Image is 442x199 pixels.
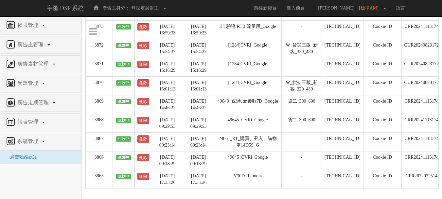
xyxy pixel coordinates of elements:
[116,62,131,67] span: 生效中
[137,135,149,143] a: 刪除
[363,20,401,39] td: Cookie ID
[137,98,149,105] a: 刪除
[152,58,183,76] td: [DATE] 15:16:29
[116,155,131,160] span: 生效中
[16,61,52,67] span: 廣告素材管理
[281,170,322,189] td: -
[137,117,149,124] a: 刪除
[281,20,322,39] td: -
[281,76,322,95] td: Ｗ_貨架三版_新客_320_480
[322,76,363,95] td: [TECHNICAL_ID]
[322,170,363,189] td: [TECHNICAL_ID]
[214,58,281,76] td: [1284]CVRI_Google
[5,20,76,31] a: 權限管理
[86,114,113,132] td: 3868
[214,95,281,114] td: 49649_踩過utm參數7D_Google
[322,151,363,170] td: [TECHNICAL_ID]
[363,170,401,189] td: Cookie ID
[183,114,214,132] td: [DATE] 09:29:53
[152,95,183,114] td: [DATE] 14:46:32
[363,114,401,132] td: Cookie ID
[183,39,214,58] td: [DATE] 15:54:37
[322,95,363,114] td: [TECHNICAL_ID]
[363,151,401,170] td: Cookie ID
[363,39,401,58] td: Cookie ID
[322,39,363,58] td: [TECHNICAL_ID]
[281,151,322,170] td: -
[281,95,322,114] td: 貨二_300_600
[137,42,149,49] a: 刪除
[281,58,322,76] td: -
[86,151,113,170] td: 3866
[152,170,183,189] td: [DATE] 17:33:26
[183,58,214,76] td: [DATE] 15:16:29
[214,151,281,170] td: 49645_CVRi_Google
[16,42,47,47] span: 廣告主管理
[315,6,358,10] span: [PERSON_NAME]
[86,58,113,76] td: 3871
[137,61,149,68] a: 刪除
[116,174,131,179] span: 生效中
[363,76,401,95] td: Cookie ID
[152,39,183,58] td: [DATE] 15:54:37
[16,22,42,28] span: 權限管理
[137,154,149,161] a: 刪除
[5,154,38,159] a: 廣告驗證設定
[183,76,214,95] td: [DATE] 15:01:13
[16,100,52,105] span: 廣告走期管理
[16,138,42,144] span: 系統管理
[214,76,281,95] td: [1284]CVRI_Google
[183,95,214,114] td: [DATE] 14:46:32
[281,132,322,151] td: -
[131,6,159,10] span: 無設定廣告主
[86,95,113,114] td: 3869
[214,20,281,39] td: KT 驗證 RTB 流量用_Google
[5,78,76,89] a: 受眾管理
[116,80,131,86] span: 生效中
[152,132,183,151] td: [DATE] 09:23:14
[86,170,113,189] td: 3865
[137,23,149,30] a: 刪除
[152,114,183,132] td: [DATE] 09:29:53
[116,43,131,48] span: 生效中
[152,20,183,39] td: [DATE] 16:59:33
[183,170,214,189] td: [DATE] 17:33:26
[86,132,113,151] td: 3867
[152,151,183,170] td: [DATE] 09:18:29
[5,117,76,128] a: 報表管理
[183,151,214,170] td: [DATE] 09:18:29
[116,99,131,104] span: 生效中
[116,136,131,142] span: 生效中
[281,114,322,132] td: 貨二_300_600
[5,40,76,50] a: 廣告主管理
[214,114,281,132] td: 49645_CVRi_Google
[86,39,113,58] td: 3872
[322,20,363,39] td: [TECHNICAL_ID]
[116,24,131,30] span: 生效中
[214,39,281,58] td: [1284]CVRI_Google
[214,170,281,189] td: V30D_Taboola
[5,136,76,147] a: 系統管理
[214,132,281,151] td: 24861_RT_購買、登入、購物車14D5S_G
[322,58,363,76] td: [TECHNICAL_ID]
[5,98,76,108] a: 廣告走期管理
[86,20,113,39] td: 3873
[363,95,401,114] td: Cookie ID
[359,6,382,10] span: [標準AM]
[102,6,130,10] span: 廣告主身分：
[322,114,363,132] td: [TECHNICAL_ID]
[363,132,401,151] td: Cookie ID
[86,76,113,95] td: 3870
[16,119,42,125] span: 報表管理
[363,58,401,76] td: Cookie ID
[137,79,149,87] a: 刪除
[116,118,131,123] span: 生效中
[281,39,322,58] td: Ｗ_貨架三版_新客_320_480
[322,132,363,151] td: [TECHNICAL_ID]
[5,59,76,70] a: 廣告素材管理
[16,80,42,86] span: 受眾管理
[183,132,214,151] td: [DATE] 09:23:14
[137,173,149,180] a: 刪除
[183,20,214,39] td: [DATE] 16:59:33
